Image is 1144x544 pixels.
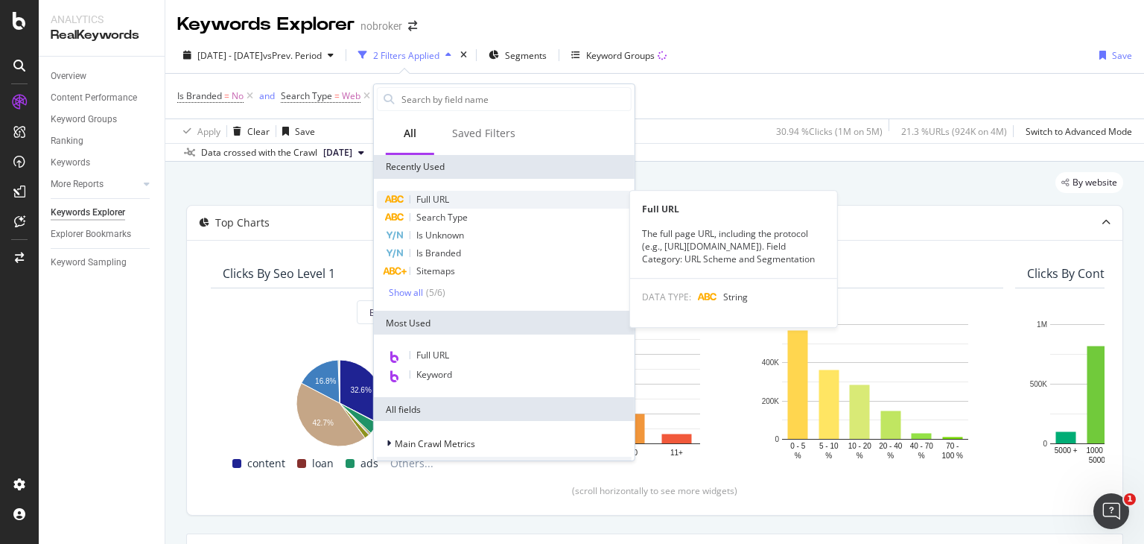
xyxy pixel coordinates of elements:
[670,449,683,457] text: 11+
[1112,49,1132,62] div: Save
[1093,43,1132,67] button: Save
[369,306,430,319] span: By: seo Level 1
[205,484,1105,497] div: (scroll horizontally to see more widgets)
[400,88,631,110] input: Search by field name
[223,266,335,281] div: Clicks By seo Level 1
[1043,440,1047,448] text: 0
[360,19,402,34] div: nobroker
[247,455,285,472] span: content
[51,177,139,192] a: More Reports
[423,286,445,299] div: ( 5 / 6 )
[1020,119,1132,143] button: Switch to Advanced Mode
[946,442,959,450] text: 70 -
[857,452,863,460] text: %
[762,359,780,367] text: 400K
[281,89,332,102] span: Search Type
[232,86,244,107] span: No
[51,255,127,271] div: Keyword Sampling
[295,125,315,138] div: Save
[201,146,317,159] div: Data crossed with the Crawl
[416,247,461,259] span: Is Branded
[342,86,360,107] span: Web
[247,125,270,138] div: Clear
[1055,172,1123,193] div: legacy label
[1093,493,1129,529] iframe: Intercom live chat
[452,126,515,141] div: Saved Filters
[51,112,117,127] div: Keyword Groups
[177,119,220,143] button: Apply
[825,452,832,460] text: %
[775,435,779,443] text: 0
[1055,446,1078,455] text: 5000 +
[51,69,154,84] a: Overview
[887,452,894,460] text: %
[373,49,439,62] div: 2 Filters Applied
[51,205,154,221] a: Keywords Explorer
[51,90,154,106] a: Content Performance
[377,457,632,481] div: URLs
[416,265,455,277] span: Sitemaps
[505,49,547,62] span: Segments
[416,211,468,224] span: Search Type
[227,119,270,143] button: Clear
[918,452,925,460] text: %
[51,255,154,271] a: Keyword Sampling
[51,133,83,149] div: Ranking
[408,21,417,31] div: arrow-right-arrow-left
[1026,125,1132,138] div: Switch to Advanced Mode
[51,27,153,44] div: RealKeywords
[259,89,275,103] button: and
[224,89,229,102] span: =
[51,227,154,242] a: Explorer Bookmarks
[1037,320,1047,329] text: 1M
[416,193,449,206] span: Full URL
[334,89,340,102] span: =
[259,89,275,102] div: and
[51,133,154,149] a: Ranking
[723,291,748,303] span: String
[197,125,220,138] div: Apply
[630,203,837,215] div: Full URL
[374,155,635,179] div: Recently Used
[360,455,378,472] span: ads
[51,90,137,106] div: Content Performance
[586,49,655,62] div: Keyword Groups
[416,229,464,241] span: Is Unknown
[384,455,439,472] span: Others...
[51,227,131,242] div: Explorer Bookmarks
[642,291,691,303] span: DATA TYPE:
[1087,446,1108,455] text: 1000 -
[416,368,452,381] span: Keyword
[759,317,991,461] svg: A chart.
[350,387,371,395] text: 32.6%
[197,49,263,62] span: [DATE] - [DATE]
[317,144,370,162] button: [DATE]
[389,288,423,298] div: Show all
[215,215,270,230] div: Top Charts
[457,48,470,63] div: times
[51,112,154,127] a: Keyword Groups
[901,125,1007,138] div: 21.3 % URLs ( 924K on 4M )
[942,452,963,460] text: 100 %
[177,89,222,102] span: Is Branded
[352,43,457,67] button: 2 Filters Applied
[323,146,352,159] span: 2025 Mar. 3rd
[51,155,90,171] div: Keywords
[1072,178,1117,187] span: By website
[483,43,553,67] button: Segments
[1030,380,1048,388] text: 500K
[177,43,340,67] button: [DATE] - [DATE]vsPrev. Period
[312,419,333,427] text: 42.7%
[1124,493,1136,505] span: 1
[395,437,475,450] span: Main Crawl Metrics
[416,349,449,361] span: Full URL
[790,442,805,450] text: 0 - 5
[879,442,903,450] text: 20 - 40
[565,43,673,67] button: Keyword Groups
[374,397,635,421] div: All fields
[276,119,315,143] button: Save
[312,455,334,472] span: loan
[51,12,153,27] div: Analytics
[404,126,416,141] div: All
